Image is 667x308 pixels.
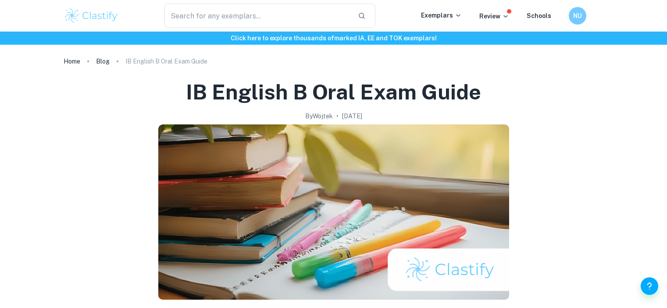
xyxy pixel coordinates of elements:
[421,11,462,20] p: Exemplars
[572,11,582,21] h6: NU
[64,7,119,25] img: Clastify logo
[164,4,351,28] input: Search for any exemplars...
[479,11,509,21] p: Review
[527,12,551,19] a: Schools
[569,7,586,25] button: NU
[336,111,339,121] p: •
[2,33,665,43] h6: Click here to explore thousands of marked IA, EE and TOK exemplars !
[96,55,110,67] a: Blog
[305,111,333,121] h2: By Wojtek
[186,78,481,106] h1: IB English B Oral Exam Guide
[64,55,80,67] a: Home
[641,277,658,295] button: Help and Feedback
[342,111,362,121] h2: [DATE]
[158,124,509,300] img: IB English B Oral Exam Guide cover image
[125,57,207,66] p: IB English B Oral Exam Guide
